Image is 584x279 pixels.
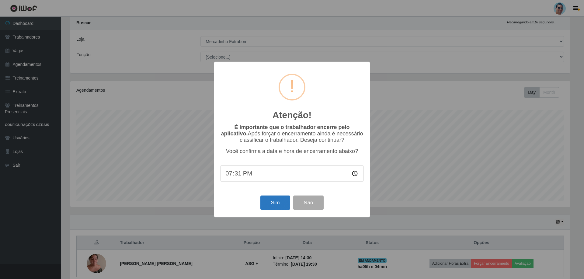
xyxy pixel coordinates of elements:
p: Após forçar o encerramento ainda é necessário classificar o trabalhador. Deseja continuar? [220,124,364,143]
p: Você confirma a data e hora de encerramento abaixo? [220,148,364,155]
b: É importante que o trabalhador encerre pelo aplicativo. [221,124,349,137]
button: Sim [260,196,290,210]
button: Não [293,196,323,210]
h2: Atenção! [273,110,311,121]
